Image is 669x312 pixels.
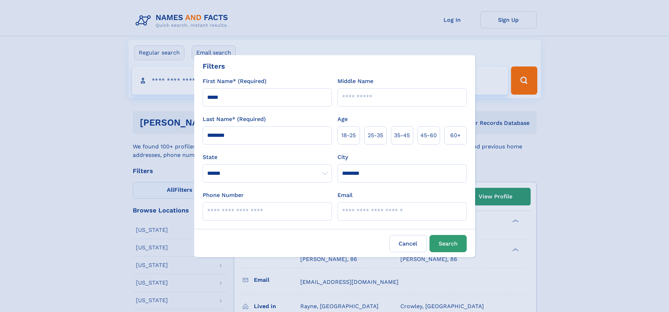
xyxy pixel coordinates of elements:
[203,153,332,161] label: State
[420,131,437,140] span: 45‑60
[203,61,225,71] div: Filters
[203,191,244,199] label: Phone Number
[450,131,461,140] span: 60+
[337,191,353,199] label: Email
[389,235,427,252] label: Cancel
[337,153,348,161] label: City
[203,115,266,123] label: Last Name* (Required)
[337,77,373,85] label: Middle Name
[337,115,348,123] label: Age
[394,131,410,140] span: 35‑45
[341,131,356,140] span: 18‑25
[368,131,383,140] span: 25‑35
[203,77,267,85] label: First Name* (Required)
[429,235,467,252] button: Search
